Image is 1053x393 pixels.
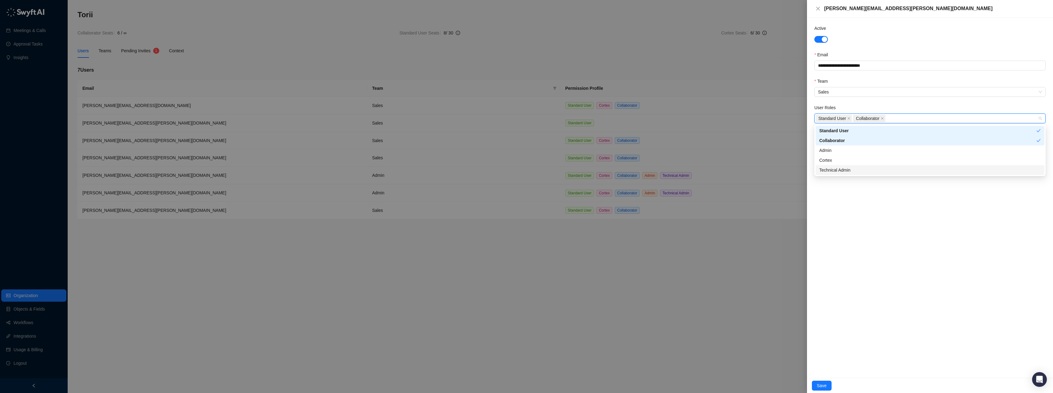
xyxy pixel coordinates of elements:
[853,115,885,122] span: Collaborator
[814,25,830,32] label: Active
[856,115,879,122] span: Collaborator
[816,145,1044,155] div: Admin
[814,5,822,12] button: Close
[816,155,1044,165] div: Cortex
[1032,372,1047,387] div: Open Intercom Messenger
[1036,138,1041,143] span: check
[816,136,1044,145] div: Collaborator
[847,117,850,120] span: close
[816,165,1044,175] div: Technical Admin
[819,137,1036,144] div: Collaborator
[814,78,832,85] label: Team
[819,147,1041,154] div: Admin
[819,157,1041,164] div: Cortex
[816,126,1044,136] div: Standard User
[814,104,840,111] label: User Roles
[818,115,846,122] span: Standard User
[816,115,852,122] span: Standard User
[887,116,888,121] input: User Roles
[819,127,1036,134] div: Standard User
[814,36,828,43] button: Active
[817,382,827,389] span: Save
[814,61,1046,70] input: Email
[818,87,1042,97] span: Sales
[881,117,884,120] span: close
[824,5,1046,12] div: [PERSON_NAME][EMAIL_ADDRESS][PERSON_NAME][DOMAIN_NAME]
[1036,129,1041,133] span: check
[812,381,832,391] button: Save
[814,51,832,58] label: Email
[816,6,821,11] span: close
[819,167,1041,173] div: Technical Admin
